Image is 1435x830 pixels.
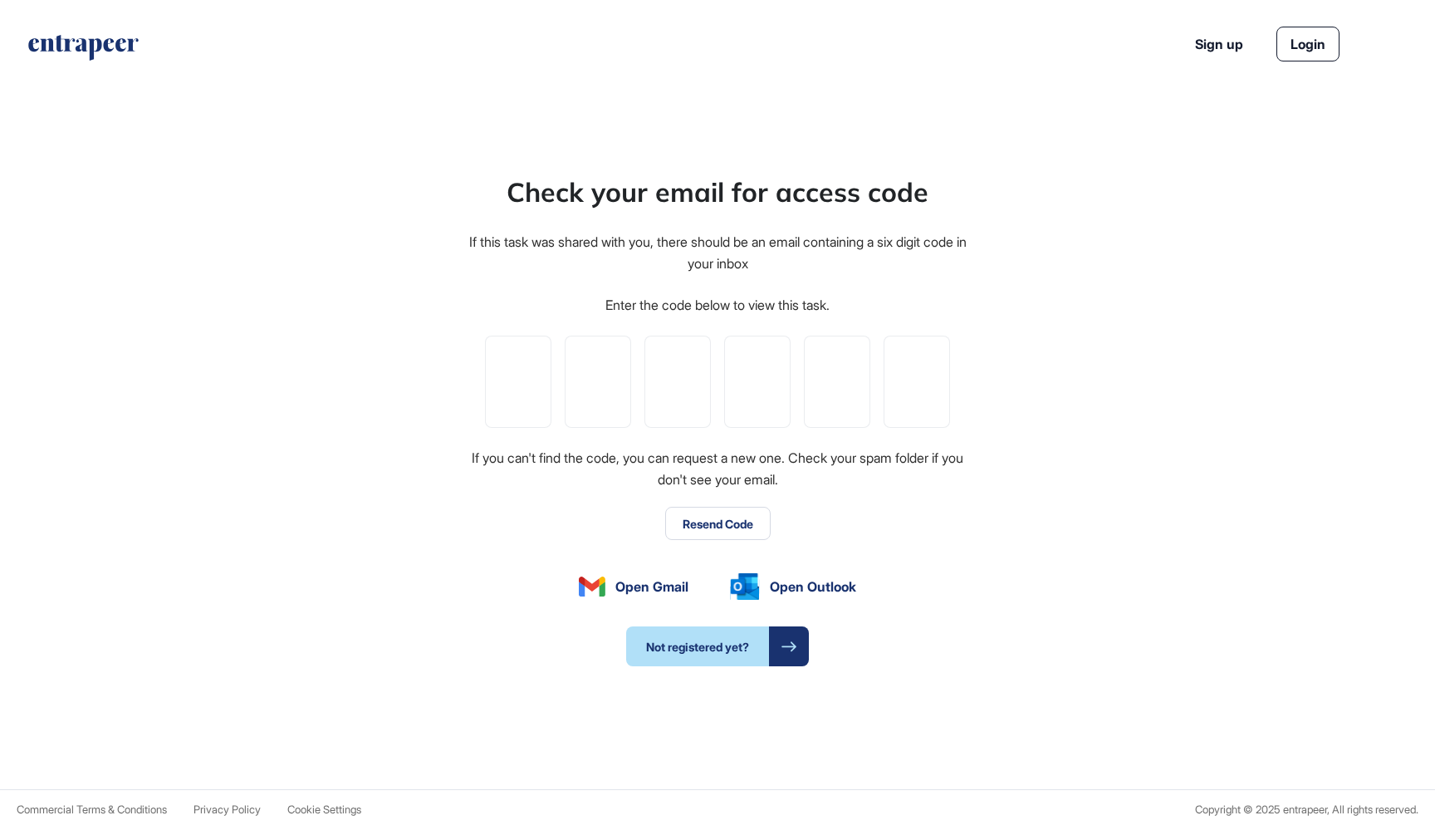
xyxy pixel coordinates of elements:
a: Open Gmail [579,577,688,597]
div: If this task was shared with you, there should be an email containing a six digit code in your inbox [467,232,968,274]
a: Not registered yet? [626,626,809,666]
span: Cookie Settings [287,803,361,816]
a: entrapeer-logo [27,35,140,66]
div: Check your email for access code [507,172,928,212]
span: Not registered yet? [626,626,769,666]
div: Copyright © 2025 entrapeer, All rights reserved. [1195,803,1418,816]
div: If you can't find the code, you can request a new one. Check your spam folder if you don't see yo... [467,448,968,490]
button: Resend Code [665,507,771,540]
a: Privacy Policy [193,803,261,816]
div: Enter the code below to view this task. [605,295,830,317]
a: Sign up [1195,34,1243,54]
a: Cookie Settings [287,803,361,816]
a: Commercial Terms & Conditions [17,803,167,816]
a: Open Outlook [730,573,856,600]
a: Login [1276,27,1339,61]
span: Open Gmail [615,577,688,597]
span: Open Outlook [770,577,856,597]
